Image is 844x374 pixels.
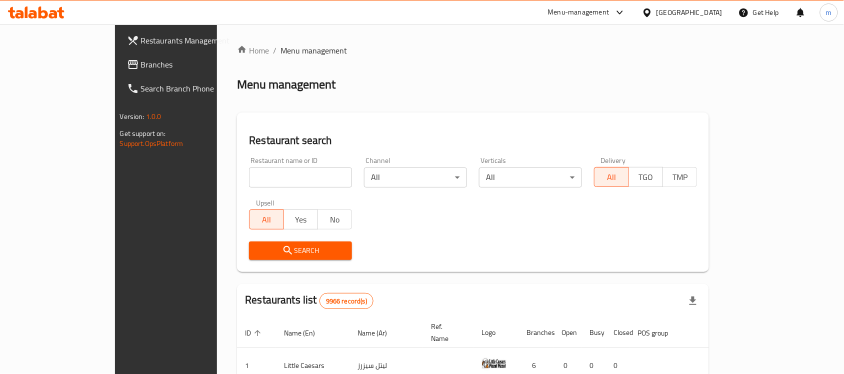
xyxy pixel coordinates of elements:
[237,44,709,56] nav: breadcrumb
[141,34,248,46] span: Restaurants Management
[581,317,605,348] th: Busy
[284,327,328,339] span: Name (En)
[288,212,314,227] span: Yes
[633,170,659,184] span: TGO
[357,327,400,339] span: Name (Ar)
[479,167,582,187] div: All
[594,167,628,187] button: All
[280,44,347,56] span: Menu management
[245,292,373,309] h2: Restaurants list
[119,52,256,76] a: Branches
[662,167,697,187] button: TMP
[431,320,461,344] span: Ref. Name
[273,44,276,56] li: /
[553,317,581,348] th: Open
[119,76,256,100] a: Search Branch Phone
[317,209,352,229] button: No
[656,7,722,18] div: [GEOGRAPHIC_DATA]
[237,76,335,92] h2: Menu management
[322,212,348,227] span: No
[141,58,248,70] span: Branches
[628,167,663,187] button: TGO
[283,209,318,229] button: Yes
[518,317,553,348] th: Branches
[364,167,467,187] div: All
[253,212,279,227] span: All
[548,6,609,18] div: Menu-management
[667,170,693,184] span: TMP
[120,127,166,140] span: Get support on:
[141,82,248,94] span: Search Branch Phone
[320,296,373,306] span: 9966 record(s)
[249,241,352,260] button: Search
[473,317,518,348] th: Logo
[120,137,183,150] a: Support.OpsPlatform
[598,170,624,184] span: All
[605,317,629,348] th: Closed
[601,157,626,164] label: Delivery
[319,293,373,309] div: Total records count
[826,7,832,18] span: m
[245,327,264,339] span: ID
[249,133,697,148] h2: Restaurant search
[119,28,256,52] a: Restaurants Management
[256,199,274,206] label: Upsell
[249,167,352,187] input: Search for restaurant name or ID..
[120,110,144,123] span: Version:
[257,244,344,257] span: Search
[146,110,161,123] span: 1.0.0
[249,209,283,229] button: All
[637,327,681,339] span: POS group
[681,289,705,313] div: Export file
